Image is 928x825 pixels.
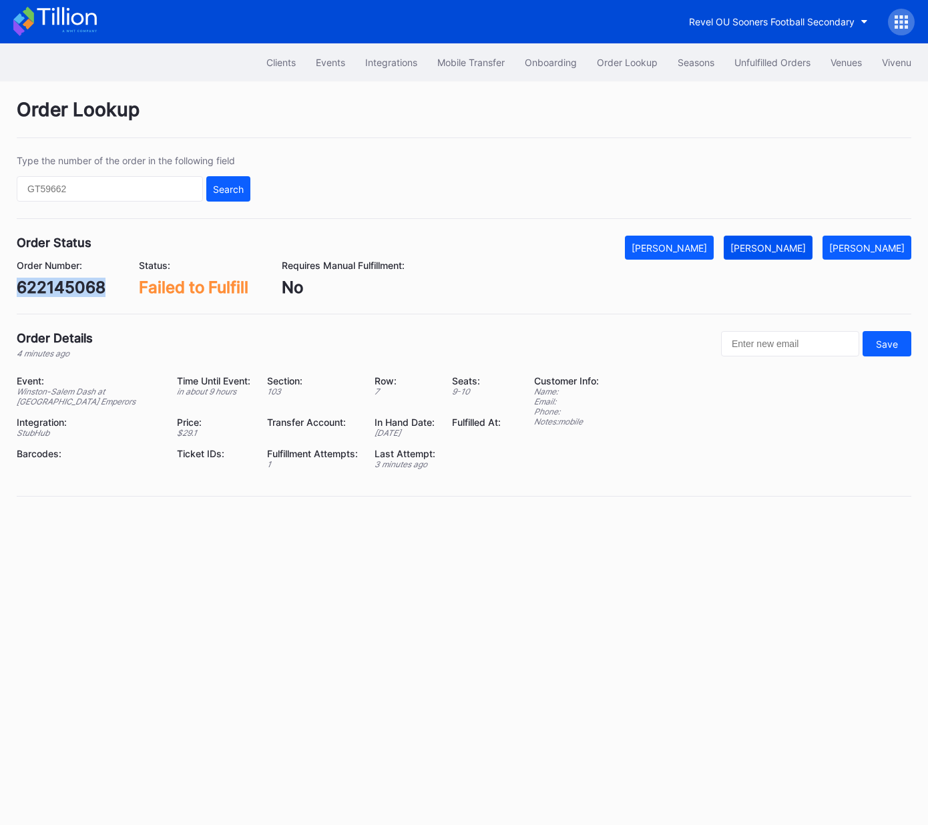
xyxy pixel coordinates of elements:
div: Failed to Fulfill [139,278,248,297]
button: Venues [821,50,872,75]
button: [PERSON_NAME] [724,236,813,260]
div: Clients [266,57,296,68]
button: Order Lookup [587,50,668,75]
div: Fulfillment Attempts: [267,448,358,459]
div: Mobile Transfer [437,57,505,68]
div: Search [213,184,244,195]
div: 3 minutes ago [375,459,435,469]
div: 7 [375,386,435,396]
div: Order Number: [17,260,105,271]
div: Type the number of the order in the following field [17,155,250,166]
button: Onboarding [515,50,587,75]
div: Section: [267,375,358,386]
div: Order Status [17,236,91,250]
div: Notes: mobile [534,417,599,427]
button: Vivenu [872,50,921,75]
div: Barcodes: [17,448,160,459]
div: 4 minutes ago [17,348,93,358]
div: Last Attempt: [375,448,435,459]
div: in about 9 hours [177,386,250,396]
div: Vivenu [882,57,911,68]
div: Unfulfilled Orders [734,57,810,68]
div: Integrations [365,57,417,68]
div: Revel OU Sooners Football Secondary [689,16,855,27]
div: Onboarding [525,57,577,68]
div: [PERSON_NAME] [632,242,707,254]
div: Time Until Event: [177,375,250,386]
div: Events [316,57,345,68]
div: Order Lookup [597,57,658,68]
div: Order Lookup [17,98,911,138]
div: Integration: [17,417,160,428]
button: Search [206,176,250,202]
button: Clients [256,50,306,75]
div: Seasons [678,57,714,68]
button: [PERSON_NAME] [823,236,911,260]
button: Seasons [668,50,724,75]
div: Ticket IDs: [177,448,250,459]
div: Name: [534,386,599,396]
div: Save [876,338,898,350]
input: GT59662 [17,176,203,202]
div: [DATE] [375,428,435,438]
div: Event: [17,375,160,386]
div: No [282,278,405,297]
div: Transfer Account: [267,417,358,428]
div: [PERSON_NAME] [730,242,806,254]
button: Integrations [355,50,427,75]
button: Unfulfilled Orders [724,50,821,75]
div: $ 29.1 [177,428,250,438]
button: [PERSON_NAME] [625,236,714,260]
div: Email: [534,396,599,406]
div: StubHub [17,428,160,438]
div: Venues [831,57,862,68]
input: Enter new email [721,331,859,356]
div: Requires Manual Fulfillment: [282,260,405,271]
div: Price: [177,417,250,428]
div: Fulfilled At: [452,417,501,428]
div: [PERSON_NAME] [829,242,905,254]
div: Row: [375,375,435,386]
div: 9 - 10 [452,386,501,396]
button: Revel OU Sooners Football Secondary [679,9,878,34]
div: 1 [267,459,358,469]
div: Phone: [534,406,599,417]
div: In Hand Date: [375,417,435,428]
button: Save [863,331,911,356]
div: Winston-Salem Dash at [GEOGRAPHIC_DATA] Emperors [17,386,160,406]
div: Status: [139,260,248,271]
div: Customer Info: [534,375,599,386]
button: Mobile Transfer [427,50,515,75]
button: Events [306,50,355,75]
div: Seats: [452,375,501,386]
div: 103 [267,386,358,396]
div: 622145068 [17,278,105,297]
div: Order Details [17,331,93,345]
